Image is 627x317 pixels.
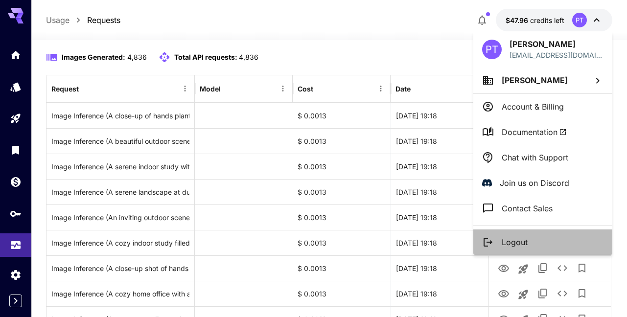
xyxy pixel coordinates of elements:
span: [PERSON_NAME] [502,75,568,85]
p: Join us on Discord [500,177,569,189]
p: Contact Sales [502,203,553,214]
div: PT [482,40,502,59]
p: Account & Billing [502,101,564,113]
p: Chat with Support [502,152,568,163]
div: paultaylor10@me.com [510,50,604,60]
p: Logout [502,236,528,248]
p: [PERSON_NAME] [510,38,604,50]
button: [PERSON_NAME] [473,67,612,93]
span: Documentation [502,126,567,138]
p: [EMAIL_ADDRESS][DOMAIN_NAME] [510,50,604,60]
